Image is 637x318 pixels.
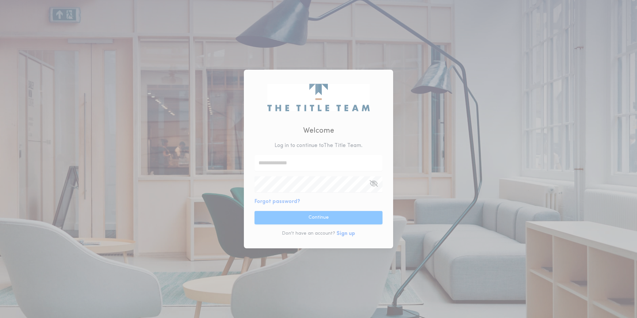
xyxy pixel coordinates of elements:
[255,198,300,206] button: Forgot password?
[275,142,362,150] p: Log in to continue to The Title Team .
[267,84,369,111] img: logo
[336,230,355,238] button: Sign up
[282,230,335,237] p: Don't have an account?
[255,211,382,224] button: Continue
[303,125,334,136] h2: Welcome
